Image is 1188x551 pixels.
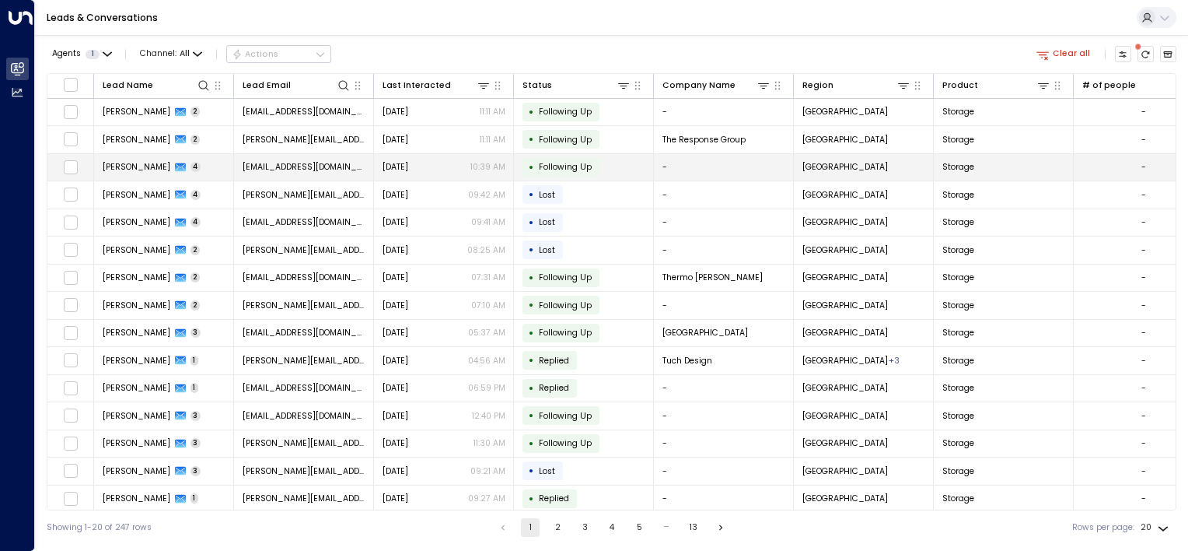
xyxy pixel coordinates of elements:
[539,327,592,339] span: Following Up
[1141,272,1146,283] div: -
[1115,46,1132,63] button: Customize
[529,405,534,426] div: •
[539,493,569,504] span: Replied
[243,106,365,118] span: w.erzsebet63@gmail.com
[243,134,365,146] span: dave@theresponsegroup.co.uk
[802,327,888,339] span: Surrey
[190,190,201,200] span: 4
[522,79,552,93] div: Status
[802,79,833,93] div: Region
[103,465,170,477] span: Matthew Dobson
[942,216,974,228] span: Storage
[1137,46,1155,63] span: There are new threads available. Refresh the grid to view the latest updates.
[103,327,170,339] span: Chris McIvor
[539,437,592,449] span: Following Up
[243,272,365,283] span: sesn.buck@thermofisher.com
[383,161,408,173] span: Yesterday
[471,216,505,228] p: 09:41 AM
[467,244,505,256] p: 08:25 AM
[1141,465,1146,477] div: -
[383,189,408,201] span: Yesterday
[190,466,201,476] span: 3
[63,381,78,395] span: Toggle select row
[383,78,491,93] div: Last Interacted
[684,518,703,537] button: Go to page 13
[470,161,505,173] p: 10:39 AM
[243,244,365,256] span: lucy.graham@outlook.com
[1072,521,1134,534] label: Rows per page:
[63,160,78,174] span: Toggle select row
[243,355,365,367] span: vicki@tuchdesign.com
[662,327,748,339] span: Space Station
[103,244,170,256] span: Lucy Graham
[1082,79,1136,93] div: # of people
[47,11,158,24] a: Leads & Conversations
[654,292,794,319] td: -
[1141,216,1146,228] div: -
[190,438,201,448] span: 3
[243,79,291,93] div: Lead Email
[521,518,540,537] button: page 1
[52,50,81,58] span: Agents
[529,102,534,122] div: •
[180,49,190,58] span: All
[539,216,555,228] span: Lost
[473,437,505,449] p: 11:30 AM
[480,106,505,118] p: 11:11 AM
[529,268,534,288] div: •
[529,184,534,205] div: •
[190,135,201,145] span: 2
[63,243,78,258] span: Toggle select row
[103,355,170,367] span: Vicki Bellamy
[529,212,534,233] div: •
[1141,437,1146,449] div: -
[226,45,331,64] button: Actions
[539,161,592,173] span: Following Up
[190,217,201,227] span: 4
[1141,327,1146,339] div: -
[802,272,888,283] span: Surrey
[471,300,505,311] p: 07:10 AM
[654,430,794,458] td: -
[1141,106,1146,118] div: -
[103,410,170,422] span: Mary Komodromou
[662,79,736,93] div: Company Name
[539,189,555,201] span: Lost
[103,161,170,173] span: Adelina Bivol
[802,437,888,449] span: Surrey
[135,46,207,62] span: Channel:
[103,106,170,118] span: Erzsebet Varadi
[47,46,116,62] button: Agents1
[1141,134,1146,146] div: -
[383,106,408,118] span: Yesterday
[522,78,631,93] div: Status
[103,382,170,394] span: Csilla Kirschner
[383,134,408,146] span: Yesterday
[942,79,978,93] div: Product
[654,237,794,264] td: -
[190,272,201,283] span: 2
[103,272,170,283] span: Sean Buck
[103,189,170,201] span: Gracie Dennison
[383,465,408,477] span: Sep 04, 2025
[942,134,974,146] span: Storage
[103,493,170,504] span: Matthew Dobson
[383,79,451,93] div: Last Interacted
[63,77,78,92] span: Toggle select all
[1141,493,1146,504] div: -
[529,350,534,370] div: •
[232,49,279,60] div: Actions
[471,272,505,283] p: 07:31 AM
[529,240,534,260] div: •
[662,134,746,146] span: The Response Group
[243,216,365,228] span: robertmster@gmail.com
[1141,300,1146,311] div: -
[942,244,974,256] span: Storage
[662,272,763,283] span: Thermo Fisher
[190,328,201,338] span: 3
[654,99,794,126] td: -
[190,493,199,504] span: 1
[470,465,505,477] p: 09:21 AM
[243,437,365,449] span: c.j.hampton@gmail.com
[243,327,365,339] span: chrisjmcivor@googlemail.com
